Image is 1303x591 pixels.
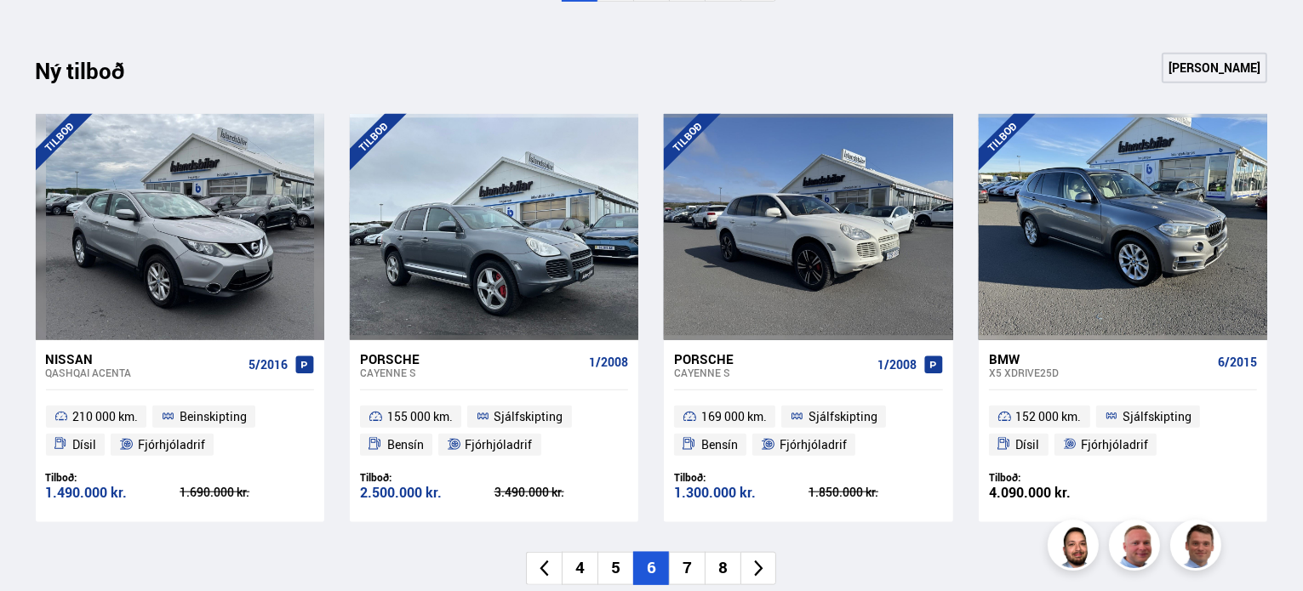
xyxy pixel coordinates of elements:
[701,435,738,455] span: Bensín
[989,367,1211,378] div: X5 XDRIVE25D
[180,406,247,427] span: Beinskipting
[387,406,453,427] span: 155 000 km.
[350,340,638,522] a: Porsche Cayenne S 1/2008 155 000 km. Sjálfskipting Bensín Fjórhjóladrif Tilboð: 2.500.000 kr. 3.4...
[589,355,628,369] span: 1/2008
[674,367,870,378] div: Cayenne S
[46,367,242,378] div: Qashqai ACENTA
[1050,522,1101,573] img: nhp88E3Fdnt1Opn2.png
[46,351,242,367] div: Nissan
[1081,435,1148,455] span: Fjórhjóladrif
[72,435,96,455] span: Dísil
[249,358,288,372] span: 5/2016
[46,471,180,484] div: Tilboð:
[72,406,138,427] span: 210 000 km.
[664,340,952,522] a: Porsche Cayenne S 1/2008 169 000 km. Sjálfskipting Bensín Fjórhjóladrif Tilboð: 1.300.000 kr. 1.8...
[360,486,494,500] div: 2.500.000 kr.
[633,552,669,585] li: 6
[809,486,943,498] div: 1.850.000 kr.
[36,340,324,522] a: Nissan Qashqai ACENTA 5/2016 210 000 km. Beinskipting Dísil Fjórhjóladrif Tilboð: 1.490.000 kr. 1...
[360,471,494,484] div: Tilboð:
[180,486,314,498] div: 1.690.000 kr.
[360,351,582,367] div: Porsche
[989,351,1211,367] div: BMW
[387,435,424,455] span: Bensín
[14,7,65,58] button: Opna LiveChat spjallviðmót
[36,58,155,94] div: Ný tilboð
[494,486,629,498] div: 3.490.000 kr.
[979,340,1267,522] a: BMW X5 XDRIVE25D 6/2015 152 000 km. Sjálfskipting Dísil Fjórhjóladrif Tilboð: 4.090.000 kr.
[701,406,767,427] span: 169 000 km.
[780,435,847,455] span: Fjórhjóladrif
[674,351,870,367] div: Porsche
[466,435,533,455] span: Fjórhjóladrif
[877,358,917,372] span: 1/2008
[1123,406,1192,427] span: Sjálfskipting
[597,552,633,585] li: 5
[46,486,180,500] div: 1.490.000 kr.
[809,406,877,427] span: Sjálfskipting
[1173,522,1224,573] img: FbJEzSuNWCJXmdc-.webp
[989,486,1123,500] div: 4.090.000 kr.
[360,367,582,378] div: Cayenne S
[989,471,1123,484] div: Tilboð:
[1016,406,1082,427] span: 152 000 km.
[494,406,563,427] span: Sjálfskipting
[1162,53,1267,83] a: [PERSON_NAME]
[1218,355,1257,369] span: 6/2015
[674,486,809,500] div: 1.300.000 kr.
[1016,435,1040,455] span: Dísil
[674,471,809,484] div: Tilboð:
[138,435,205,455] span: Fjórhjóladrif
[705,552,740,585] li: 8
[1112,522,1163,573] img: siFngHWaQ9KaOqBr.png
[562,552,597,585] li: 4
[669,552,705,585] li: 7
